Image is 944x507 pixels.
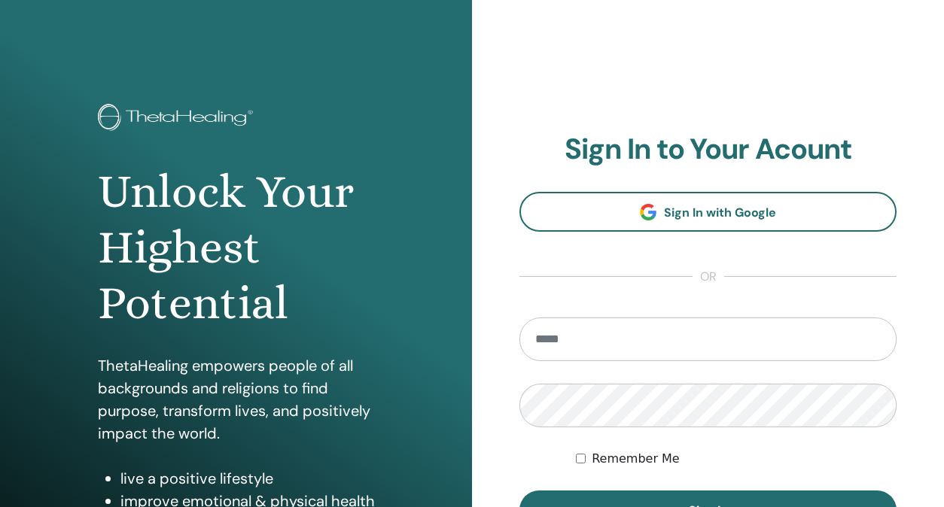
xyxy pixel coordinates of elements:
h2: Sign In to Your Acount [519,132,897,167]
h1: Unlock Your Highest Potential [98,164,375,332]
span: Sign In with Google [664,205,776,220]
p: ThetaHealing empowers people of all backgrounds and religions to find purpose, transform lives, a... [98,354,375,445]
label: Remember Me [592,450,680,468]
span: or [693,268,724,286]
a: Sign In with Google [519,192,897,232]
div: Keep me authenticated indefinitely or until I manually logout [576,450,897,468]
li: live a positive lifestyle [120,467,375,490]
